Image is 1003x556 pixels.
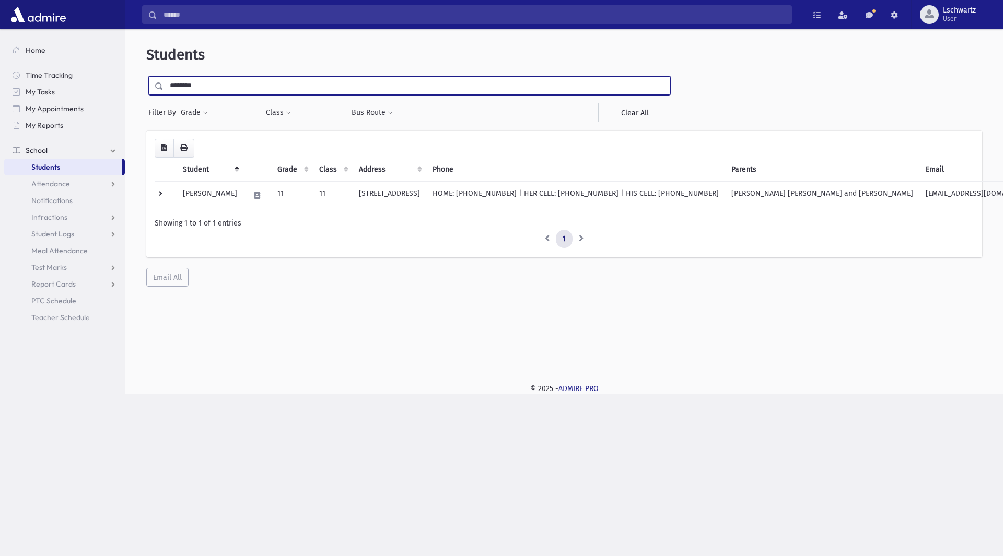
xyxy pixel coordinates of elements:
[353,158,426,182] th: Address: activate to sort column ascending
[725,158,919,182] th: Parents
[31,296,76,305] span: PTC Schedule
[146,46,205,63] span: Students
[26,104,84,113] span: My Appointments
[26,121,63,130] span: My Reports
[4,192,125,209] a: Notifications
[4,100,125,117] a: My Appointments
[26,146,48,155] span: School
[157,5,791,24] input: Search
[148,107,180,118] span: Filter By
[177,181,243,209] td: [PERSON_NAME]
[31,246,88,255] span: Meal Attendance
[26,87,55,97] span: My Tasks
[31,162,60,172] span: Students
[4,226,125,242] a: Student Logs
[142,383,986,394] div: © 2025 -
[177,158,243,182] th: Student: activate to sort column descending
[271,181,313,209] td: 11
[558,384,599,393] a: ADMIRE PRO
[4,142,125,159] a: School
[155,139,174,158] button: CSV
[31,229,74,239] span: Student Logs
[313,181,353,209] td: 11
[4,276,125,292] a: Report Cards
[4,67,125,84] a: Time Tracking
[556,230,573,249] a: 1
[4,42,125,58] a: Home
[173,139,194,158] button: Print
[353,181,426,209] td: [STREET_ADDRESS]
[4,117,125,134] a: My Reports
[4,292,125,309] a: PTC Schedule
[598,103,671,122] a: Clear All
[155,218,974,229] div: Showing 1 to 1 of 1 entries
[265,103,291,122] button: Class
[31,313,90,322] span: Teacher Schedule
[725,181,919,209] td: [PERSON_NAME] [PERSON_NAME] and [PERSON_NAME]
[26,45,45,55] span: Home
[943,6,976,15] span: Lschwartz
[146,268,189,287] button: Email All
[26,70,73,80] span: Time Tracking
[271,158,313,182] th: Grade: activate to sort column ascending
[180,103,208,122] button: Grade
[31,263,67,272] span: Test Marks
[426,181,725,209] td: HOME: [PHONE_NUMBER] | HER CELL: [PHONE_NUMBER] | HIS CELL: [PHONE_NUMBER]
[943,15,976,23] span: User
[4,84,125,100] a: My Tasks
[8,4,68,25] img: AdmirePro
[4,259,125,276] a: Test Marks
[4,175,125,192] a: Attendance
[31,196,73,205] span: Notifications
[351,103,393,122] button: Bus Route
[4,309,125,326] a: Teacher Schedule
[426,158,725,182] th: Phone
[4,242,125,259] a: Meal Attendance
[31,179,70,188] span: Attendance
[313,158,353,182] th: Class: activate to sort column ascending
[31,279,76,289] span: Report Cards
[4,159,122,175] a: Students
[31,212,67,222] span: Infractions
[4,209,125,226] a: Infractions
